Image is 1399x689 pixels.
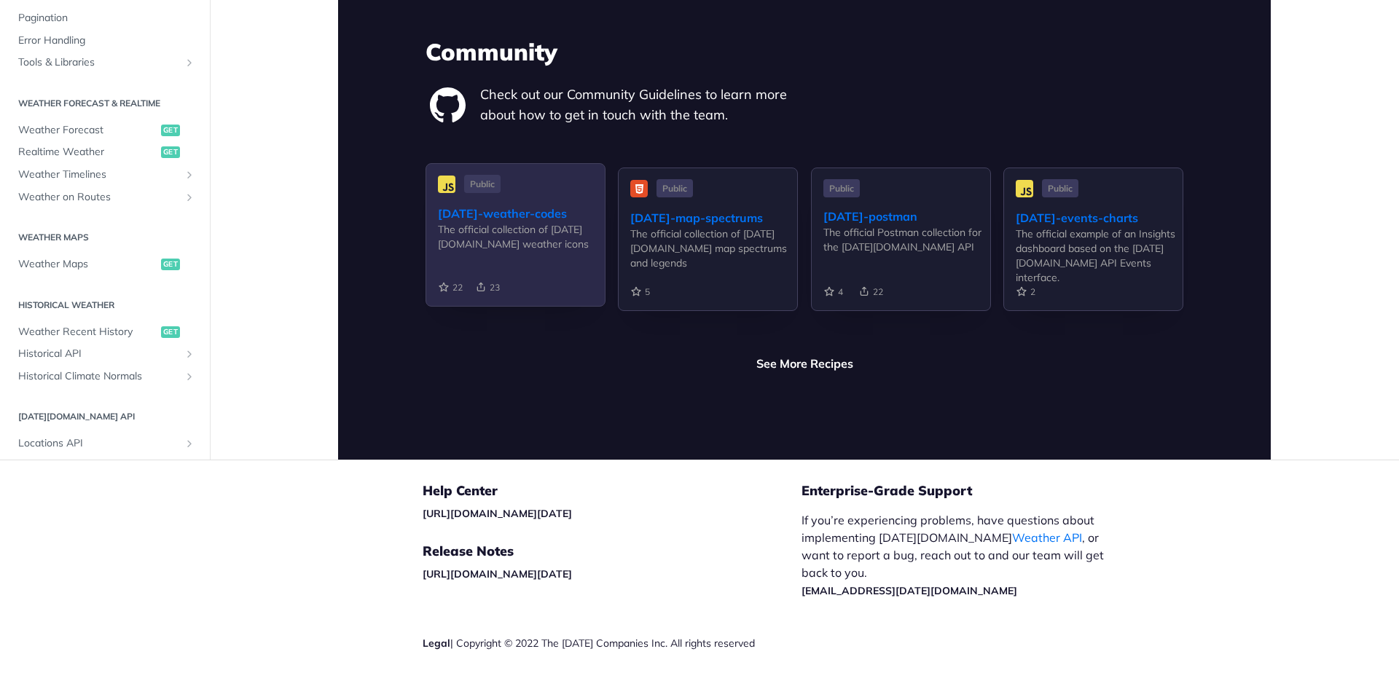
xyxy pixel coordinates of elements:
button: Show subpages for Tools & Libraries [184,57,195,68]
a: Weather Forecastget [11,119,199,141]
h2: Weather Maps [11,231,199,244]
a: Weather Mapsget [11,253,199,275]
div: The official collection of [DATE][DOMAIN_NAME] map spectrums and legends [630,227,797,270]
button: Show subpages for Historical Climate Normals [184,371,195,382]
a: Insights APIShow subpages for Insights API [11,455,199,477]
a: Public [DATE]-weather-codes The official collection of [DATE][DOMAIN_NAME] weather icons [426,168,606,334]
button: Show subpages for Weather on Routes [184,191,195,202]
a: Error Handling [11,30,199,52]
h5: Release Notes [423,543,802,560]
span: Weather on Routes [18,189,180,204]
p: Check out our Community Guidelines to learn more about how to get in touch with the team. [480,84,804,125]
a: Pagination [11,7,199,29]
h5: Enterprise-Grade Support [802,482,1143,500]
span: Weather Forecast [18,123,157,138]
a: [URL][DOMAIN_NAME][DATE] [423,567,572,580]
h3: Community [426,36,1183,68]
span: Realtime Weather [18,145,157,160]
span: Public [464,175,501,193]
a: Weather on RoutesShow subpages for Weather on Routes [11,186,199,208]
span: Public [657,179,693,197]
a: Realtime Weatherget [11,141,199,163]
a: Public [DATE]-events-charts The official example of an Insights dashboard based on the [DATE][DOM... [1003,168,1183,334]
a: [EMAIL_ADDRESS][DATE][DOMAIN_NAME] [802,584,1017,597]
button: Show subpages for Weather Timelines [184,169,195,181]
a: See More Recipes [756,355,853,372]
a: Legal [423,637,450,650]
a: Weather Recent Historyget [11,320,199,342]
span: get [161,125,180,136]
span: Public [1042,179,1078,197]
span: Historical API [18,347,180,361]
a: Tools & LibrariesShow subpages for Tools & Libraries [11,52,199,74]
div: [DATE]-events-charts [1016,209,1183,227]
a: Public [DATE]-map-spectrums The official collection of [DATE][DOMAIN_NAME] map spectrums and legends [618,168,798,334]
span: get [161,259,180,270]
button: Show subpages for Locations API [184,438,195,449]
div: [DATE]-postman [823,208,990,225]
span: Locations API [18,436,180,451]
a: Public [DATE]-postman The official Postman collection for the [DATE][DOMAIN_NAME] API [811,168,991,334]
div: [DATE]-map-spectrums [630,209,797,227]
span: Public [823,179,860,197]
a: Historical Climate NormalsShow subpages for Historical Climate Normals [11,366,199,387]
a: Weather API [1012,530,1082,545]
div: [DATE]-weather-codes [438,205,605,222]
span: Error Handling [18,34,195,48]
h5: Help Center [423,482,802,500]
a: Historical APIShow subpages for Historical API [11,343,199,365]
p: If you’re experiencing problems, have questions about implementing [DATE][DOMAIN_NAME] , or want ... [802,511,1119,599]
span: Weather Recent History [18,324,157,339]
h2: Weather Forecast & realtime [11,97,199,110]
a: [URL][DOMAIN_NAME][DATE] [423,507,572,520]
h2: Historical Weather [11,298,199,311]
span: Weather Maps [18,257,157,272]
a: Locations APIShow subpages for Locations API [11,433,199,454]
span: Insights API [18,459,180,473]
a: Weather TimelinesShow subpages for Weather Timelines [11,164,199,186]
button: Show subpages for Historical API [184,348,195,360]
div: | Copyright © 2022 The [DATE] Companies Inc. All rights reserved [423,636,802,650]
span: get [161,326,180,337]
span: Historical Climate Normals [18,369,180,384]
span: Pagination [18,11,195,25]
div: The official Postman collection for the [DATE][DOMAIN_NAME] API [823,225,990,254]
h2: [DATE][DOMAIN_NAME] API [11,410,199,423]
span: Weather Timelines [18,168,180,182]
span: Tools & Libraries [18,55,180,70]
span: get [161,146,180,158]
div: The official collection of [DATE][DOMAIN_NAME] weather icons [438,222,605,251]
div: The official example of an Insights dashboard based on the [DATE][DOMAIN_NAME] API Events interface. [1016,227,1183,285]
